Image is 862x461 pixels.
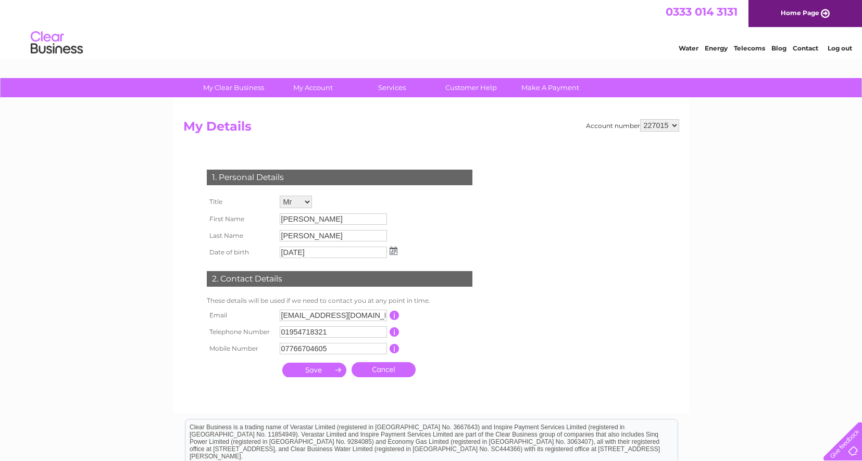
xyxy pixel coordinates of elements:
a: Services [349,78,435,97]
th: Date of birth [204,244,277,261]
div: Clear Business is a trading name of Verastar Limited (registered in [GEOGRAPHIC_DATA] No. 3667643... [185,6,678,50]
th: Mobile Number [204,340,277,357]
a: Log out [828,44,852,52]
input: Information [390,327,399,337]
a: Cancel [352,362,416,377]
img: ... [390,247,397,255]
a: Contact [793,44,818,52]
div: Account number [586,119,679,132]
th: Title [204,193,277,211]
input: Information [390,344,399,353]
a: Blog [771,44,786,52]
th: Email [204,307,277,324]
td: These details will be used if we need to contact you at any point in time. [204,294,475,307]
a: Customer Help [428,78,514,97]
div: 2. Contact Details [207,271,472,287]
th: First Name [204,211,277,227]
a: Energy [705,44,728,52]
a: My Account [270,78,356,97]
input: Submit [282,363,346,377]
a: Telecoms [734,44,765,52]
div: 1. Personal Details [207,170,472,185]
a: 0333 014 3131 [666,5,738,18]
th: Telephone Number [204,324,277,340]
input: Information [390,311,399,320]
a: Make A Payment [507,78,593,97]
img: logo.png [30,27,83,59]
a: Water [679,44,698,52]
a: My Clear Business [191,78,277,97]
h2: My Details [183,119,679,139]
th: Last Name [204,227,277,244]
